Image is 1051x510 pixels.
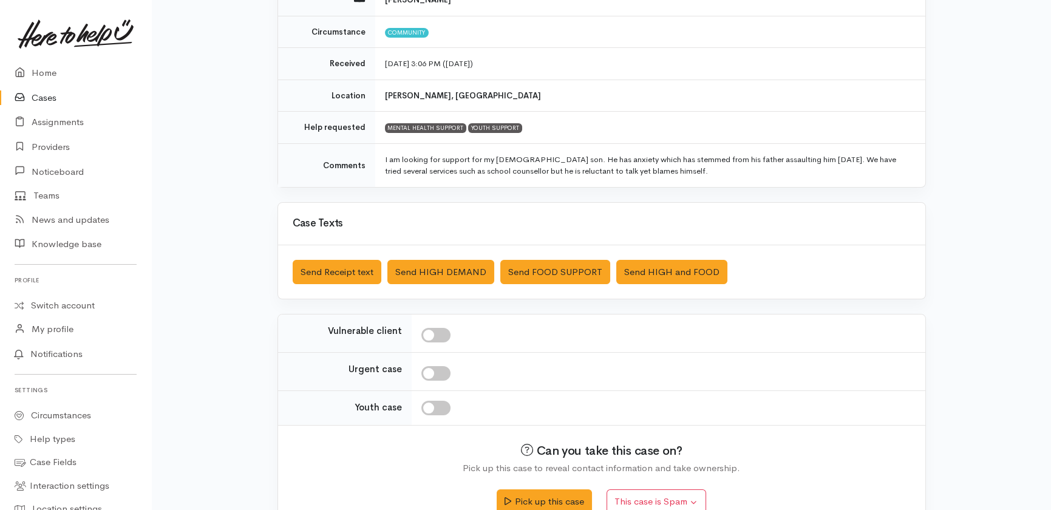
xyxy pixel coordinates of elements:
button: Send Receipt text [293,260,381,285]
div: YOUTH SUPPORT [468,123,522,133]
td: Help requested [278,112,375,144]
td: [DATE] 3:06 PM ([DATE]) [375,48,925,80]
td: I am looking for support for my [DEMOGRAPHIC_DATA] son. He has anxiety which has stemmed from his... [375,143,925,187]
td: Comments [278,143,375,187]
label: Vulnerable client [328,324,402,338]
b: [PERSON_NAME], [GEOGRAPHIC_DATA] [385,90,541,101]
h6: Profile [15,272,137,288]
h3: Case Texts [293,218,911,229]
div: MENTAL HEALTH SUPPORT [385,123,467,133]
button: Send HIGH and FOOD [616,260,727,285]
h6: Settings [15,382,137,398]
h2: Can you take this case on? [293,429,911,458]
div: Pick up this case to reveal contact information and take ownership. [450,461,753,475]
span: Community [385,28,429,38]
button: Send HIGH DEMAND [387,260,494,285]
td: Circumstance [278,16,375,48]
label: Youth case [355,401,402,415]
label: Urgent case [349,362,402,376]
td: Location [278,80,375,112]
button: Send FOOD SUPPORT [500,260,610,285]
td: Received [278,48,375,80]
